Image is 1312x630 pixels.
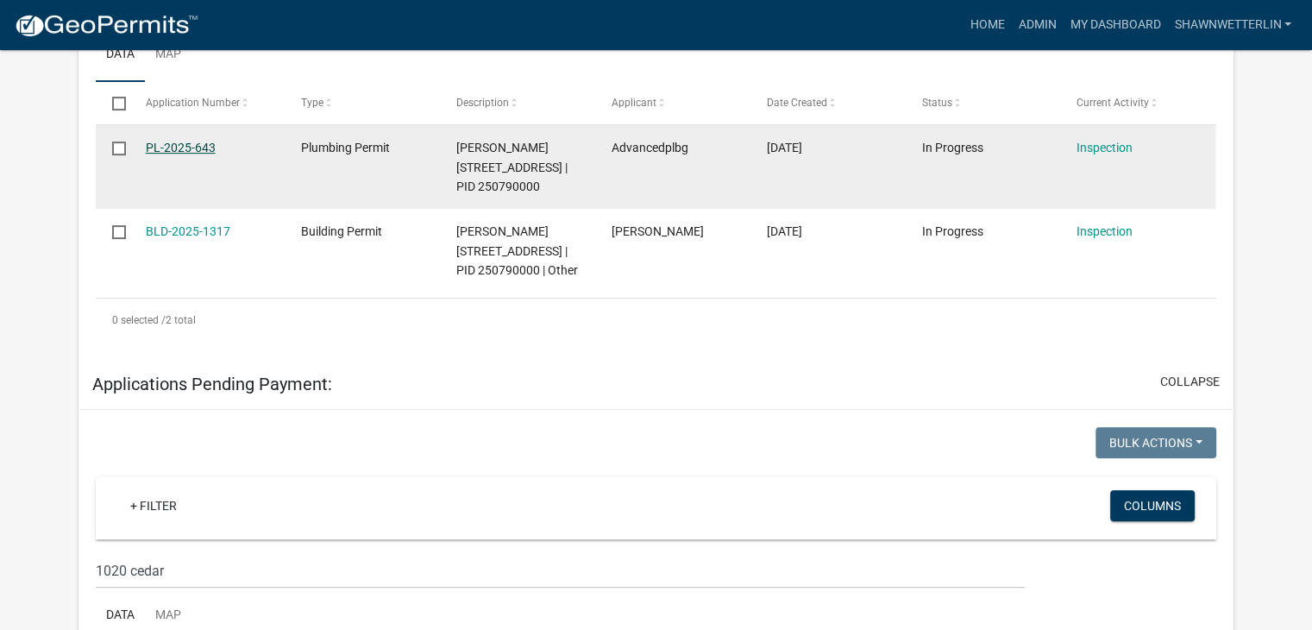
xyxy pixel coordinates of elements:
a: Map [145,28,191,83]
span: Date Created [766,97,826,109]
a: Admin [1011,9,1063,41]
a: Home [963,9,1011,41]
datatable-header-cell: Status [905,82,1060,123]
datatable-header-cell: Applicant [594,82,750,123]
span: KRONER,MARK A 1020 CEDAR DR, Houston County | PID 250790000 | Other [456,224,578,278]
span: Building Permit [301,224,382,238]
datatable-header-cell: Date Created [750,82,905,123]
span: 08/21/2025 [766,224,801,238]
a: My Dashboard [1063,9,1167,41]
a: PL-2025-643 [146,141,216,154]
span: In Progress [921,141,982,154]
span: Type [301,97,323,109]
span: 0 selected / [112,314,166,326]
a: BLD-2025-1317 [146,224,230,238]
a: Inspection [1077,141,1133,154]
datatable-header-cell: Description [439,82,594,123]
a: + Filter [116,490,191,521]
a: Data [96,28,145,83]
button: collapse [1160,373,1220,391]
datatable-header-cell: Current Activity [1060,82,1215,123]
span: In Progress [921,224,982,238]
span: Danielle Ocel [611,224,703,238]
a: ShawnWetterlin [1167,9,1298,41]
span: Applicant [611,97,656,109]
button: Columns [1110,490,1195,521]
span: Plumbing Permit [301,141,390,154]
span: 09/03/2025 [766,141,801,154]
input: Search for applications [96,553,1025,589]
datatable-header-cell: Application Number [129,82,284,123]
span: Description [456,97,509,109]
button: Bulk Actions [1095,427,1216,458]
a: Inspection [1077,224,1133,238]
h5: Applications Pending Payment: [92,374,332,394]
span: KRONER, MARK 1020 CEDAR DR, Houston County | PID 250790000 [456,141,568,194]
datatable-header-cell: Type [284,82,439,123]
span: Application Number [146,97,240,109]
span: Status [921,97,951,109]
span: Advancedplbg [611,141,687,154]
div: 2 total [96,299,1216,342]
datatable-header-cell: Select [96,82,129,123]
span: Current Activity [1077,97,1148,109]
